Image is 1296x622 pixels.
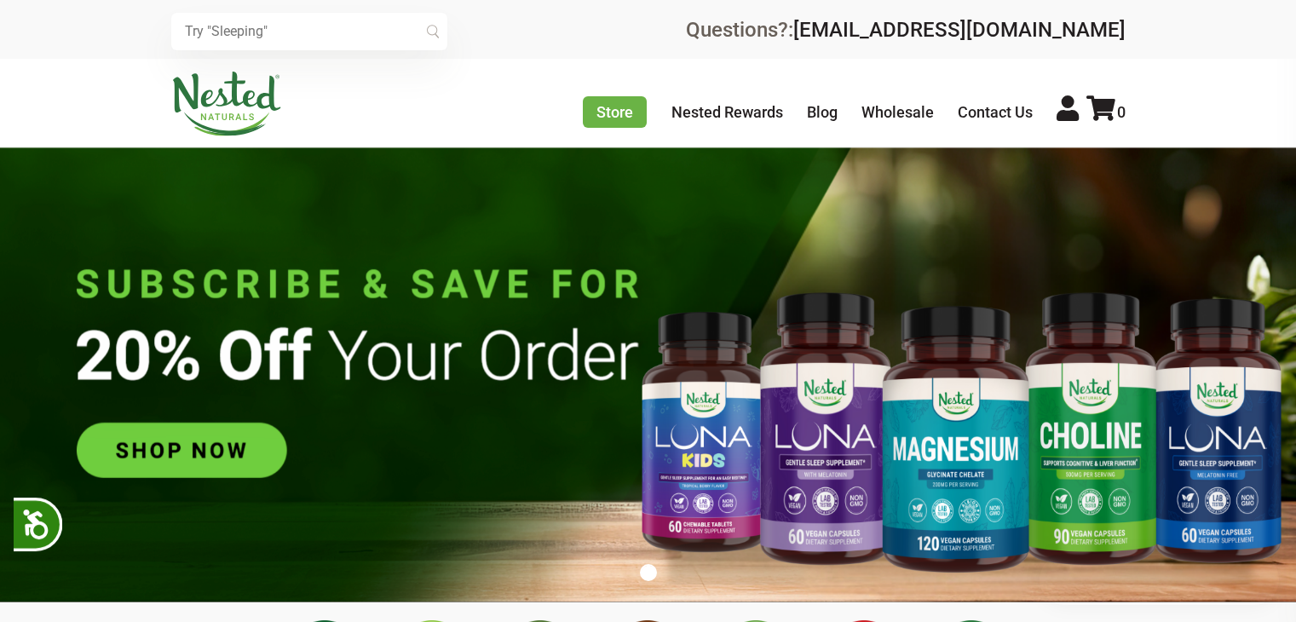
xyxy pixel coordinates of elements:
[958,103,1033,121] a: Contact Us
[171,72,282,136] img: Nested Naturals
[793,18,1126,42] a: [EMAIL_ADDRESS][DOMAIN_NAME]
[671,103,783,121] a: Nested Rewards
[1086,103,1126,121] a: 0
[1040,554,1279,605] iframe: Button to open loyalty program pop-up
[686,20,1126,40] div: Questions?:
[640,564,657,581] button: 1 of 1
[807,103,838,121] a: Blog
[1117,103,1126,121] span: 0
[861,103,934,121] a: Wholesale
[583,96,647,128] a: Store
[171,13,447,50] input: Try "Sleeping"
